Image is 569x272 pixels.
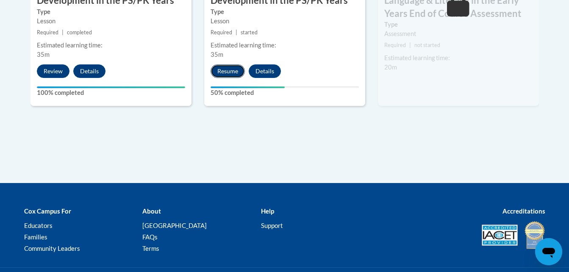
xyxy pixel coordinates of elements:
a: Community Leaders [24,244,80,252]
span: Required [211,29,232,36]
iframe: Button to launch messaging window [535,238,562,265]
b: Help [261,207,274,215]
div: Lesson [211,17,359,26]
span: not started [414,42,440,48]
button: Details [249,64,281,78]
span: completed [67,29,92,36]
div: Estimated learning time: [211,41,359,50]
div: Lesson [37,17,185,26]
button: Details [73,64,105,78]
div: Your progress [37,86,185,88]
span: 35m [37,51,50,58]
a: Educators [24,222,53,229]
span: Required [384,42,406,48]
span: | [409,42,411,48]
button: Review [37,64,69,78]
span: 20m [384,64,397,71]
span: | [62,29,64,36]
a: Support [261,222,283,229]
img: IDA® Accredited [524,220,545,250]
a: [GEOGRAPHIC_DATA] [142,222,207,229]
a: Terms [142,244,159,252]
div: Assessment [384,29,533,39]
a: FAQs [142,233,158,241]
b: Accreditations [502,207,545,215]
b: About [142,207,161,215]
label: 50% completed [211,88,359,97]
div: Estimated learning time: [37,41,185,50]
div: Your progress [211,86,285,88]
a: Families [24,233,47,241]
label: Type [37,7,185,17]
div: Estimated learning time: [384,53,533,63]
label: Type [384,20,533,29]
span: | [236,29,237,36]
b: Cox Campus For [24,207,71,215]
label: 100% completed [37,88,185,97]
label: Type [211,7,359,17]
span: 35m [211,51,223,58]
span: Required [37,29,58,36]
button: Resume [211,64,245,78]
img: Accredited IACET® Provider [482,225,518,246]
span: started [241,29,258,36]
